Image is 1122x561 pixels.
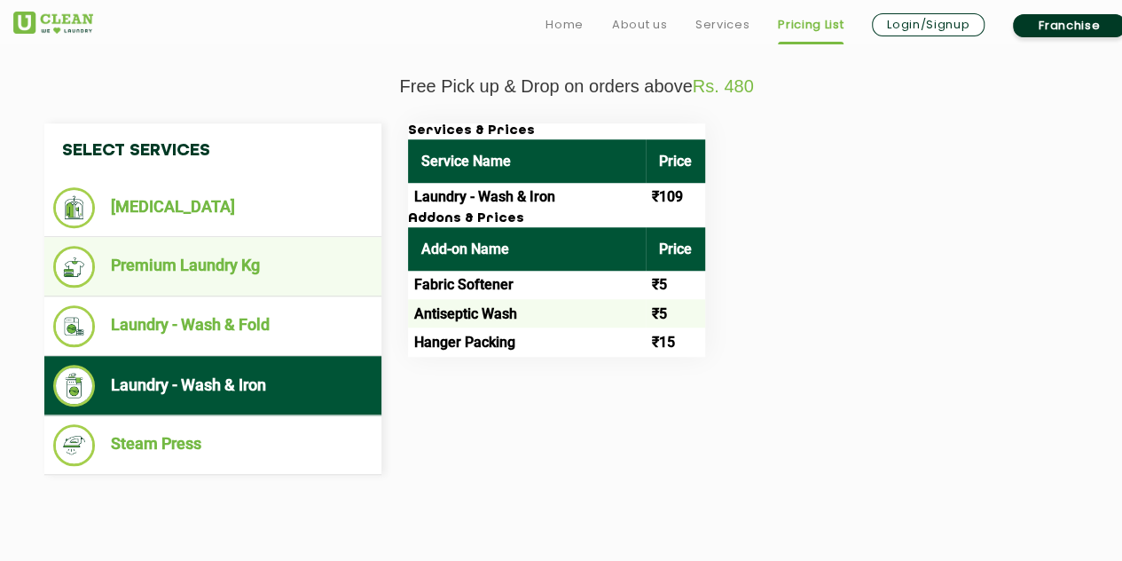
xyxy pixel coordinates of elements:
[44,123,381,178] h4: Select Services
[53,246,373,288] li: Premium Laundry Kg
[408,271,646,299] td: Fabric Softener
[646,139,705,183] th: Price
[408,139,646,183] th: Service Name
[53,246,95,288] img: Premium Laundry Kg
[53,187,373,228] li: [MEDICAL_DATA]
[693,76,754,96] span: Rs. 480
[53,365,373,407] li: Laundry - Wash & Iron
[872,13,985,36] a: Login/Signup
[408,328,646,356] td: Hanger Packing
[53,424,95,466] img: Steam Press
[13,12,93,34] img: UClean Laundry and Dry Cleaning
[408,211,705,227] h3: Addons & Prices
[408,123,705,139] h3: Services & Prices
[646,183,705,211] td: ₹109
[612,14,667,36] a: About us
[53,305,373,347] li: Laundry - Wash & Fold
[646,271,705,299] td: ₹5
[53,187,95,228] img: Dry Cleaning
[545,14,584,36] a: Home
[53,365,95,407] img: Laundry - Wash & Iron
[695,14,749,36] a: Services
[53,305,95,347] img: Laundry - Wash & Fold
[408,299,646,328] td: Antiseptic Wash
[646,227,705,271] th: Price
[778,14,843,36] a: Pricing List
[53,424,373,466] li: Steam Press
[408,227,646,271] th: Add-on Name
[646,299,705,328] td: ₹5
[646,328,705,356] td: ₹15
[408,183,646,211] td: Laundry - Wash & Iron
